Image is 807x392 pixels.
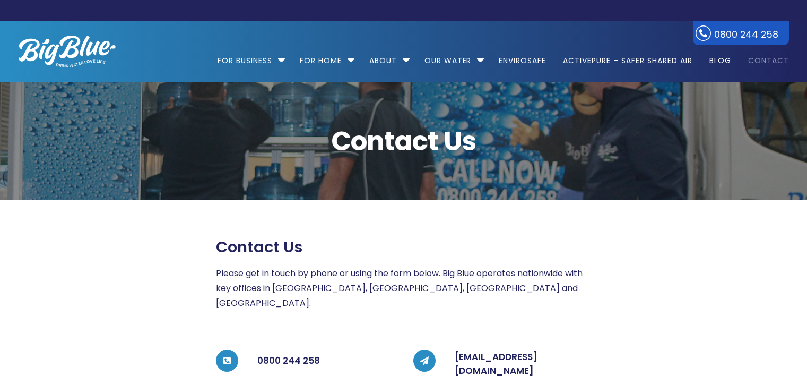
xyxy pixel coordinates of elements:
[216,266,592,311] p: Please get in touch by phone or using the form below. Big Blue operates nationwide with key offic...
[216,238,302,257] span: Contact us
[693,21,789,45] a: 0800 244 258
[292,21,349,90] a: For Home
[19,36,116,67] img: logo
[257,351,394,372] h5: 0800 244 258
[218,21,280,90] a: For Business
[417,21,479,90] a: Our Water
[455,351,537,377] a: [EMAIL_ADDRESS][DOMAIN_NAME]
[556,21,699,90] a: ActivePure – Safer Shared Air
[702,21,739,90] a: Blog
[362,21,404,90] a: About
[491,21,553,90] a: EnviroSafe
[741,21,789,90] a: Contact
[19,128,789,155] span: Contact Us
